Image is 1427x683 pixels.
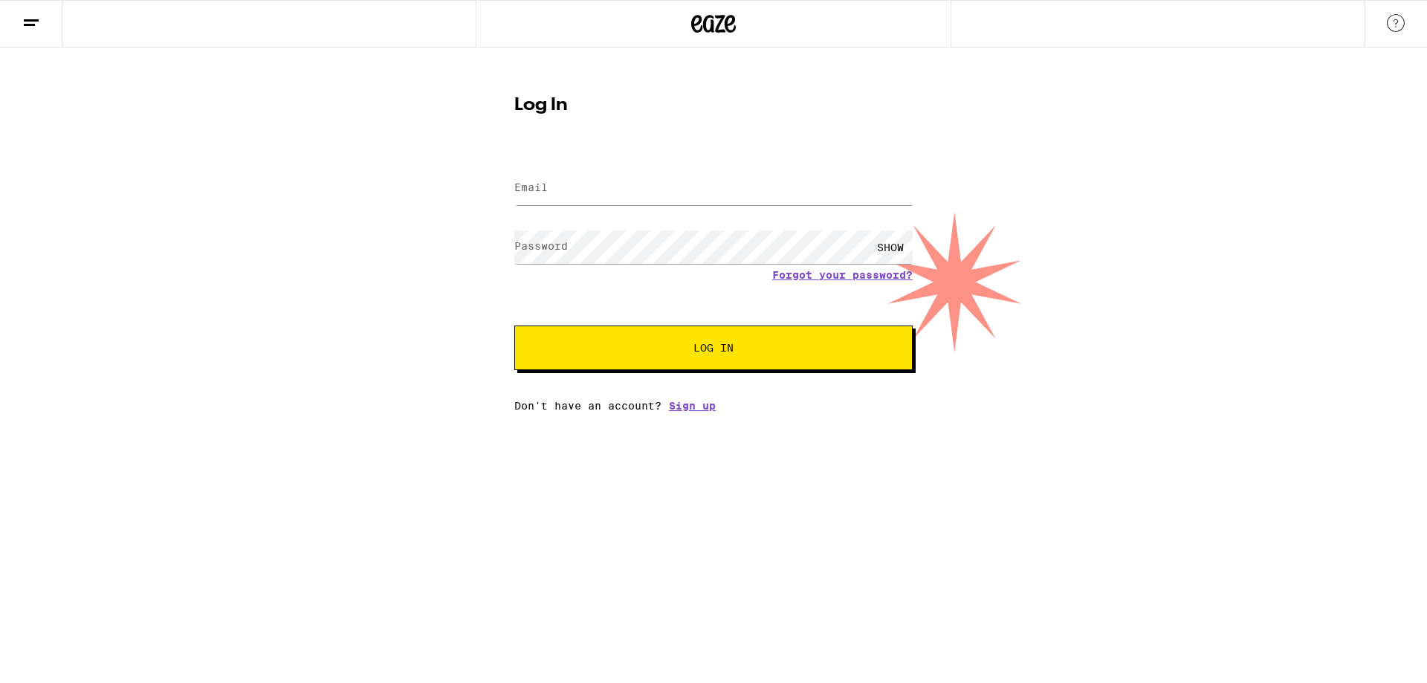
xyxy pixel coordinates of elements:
[514,400,913,412] div: Don't have an account?
[693,343,734,353] span: Log In
[9,10,107,22] span: Hi. Need any help?
[514,181,548,193] label: Email
[868,230,913,264] div: SHOW
[669,400,716,412] a: Sign up
[772,269,913,281] a: Forgot your password?
[514,172,913,205] input: Email
[514,326,913,370] button: Log In
[514,97,913,114] h1: Log In
[514,240,568,252] label: Password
